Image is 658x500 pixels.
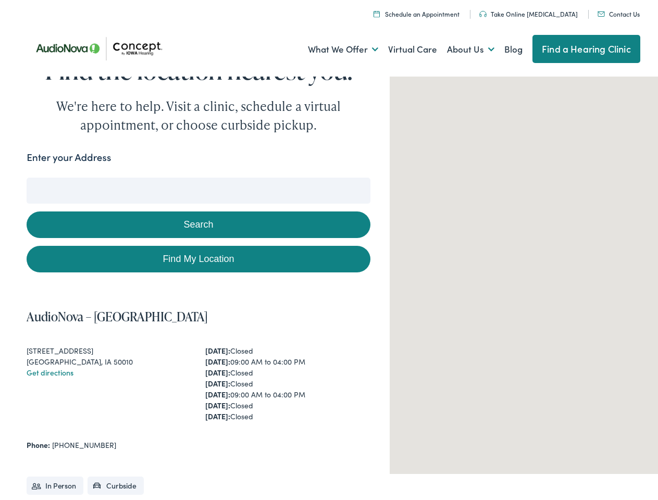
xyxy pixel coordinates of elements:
div: Closed 09:00 AM to 04:00 PM Closed Closed 09:00 AM to 04:00 PM Closed Closed [205,342,370,419]
a: Contact Us [598,6,640,15]
a: Find My Location [27,243,370,269]
div: [STREET_ADDRESS] [27,342,192,353]
a: Find a Hearing Clinic [532,32,640,60]
a: Virtual Care [388,27,437,66]
img: A calendar icon to schedule an appointment at Concept by Iowa Hearing. [374,7,380,14]
strong: [DATE]: [205,342,230,353]
a: AudioNova – [GEOGRAPHIC_DATA] [27,305,208,322]
img: utility icon [479,8,487,14]
strong: [DATE]: [205,408,230,418]
div: [GEOGRAPHIC_DATA], IA 50010 [27,353,192,364]
a: Take Online [MEDICAL_DATA] [479,6,578,15]
strong: [DATE]: [205,364,230,374]
a: Blog [504,27,523,66]
strong: [DATE]: [205,353,230,364]
strong: [DATE]: [205,386,230,396]
button: Search [418,169,431,182]
a: Get directions [27,364,73,374]
strong: Phone: [27,436,50,447]
h1: Find the location nearest you. [27,52,370,81]
strong: [DATE]: [205,397,230,407]
a: About Us [447,27,494,66]
a: [PHONE_NUMBER] [52,436,116,447]
img: utility icon [598,8,605,14]
label: Enter your Address [27,147,111,162]
div: We're here to help. Visit a clinic, schedule a virtual appointment, or choose curbside pickup. [32,94,365,131]
li: Curbside [88,473,144,492]
strong: [DATE]: [205,375,230,385]
a: What We Offer [308,27,378,66]
a: Schedule an Appointment [374,6,460,15]
input: Enter your address or zip code [27,174,370,201]
li: In Person [27,473,83,492]
button: Search [27,208,370,235]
